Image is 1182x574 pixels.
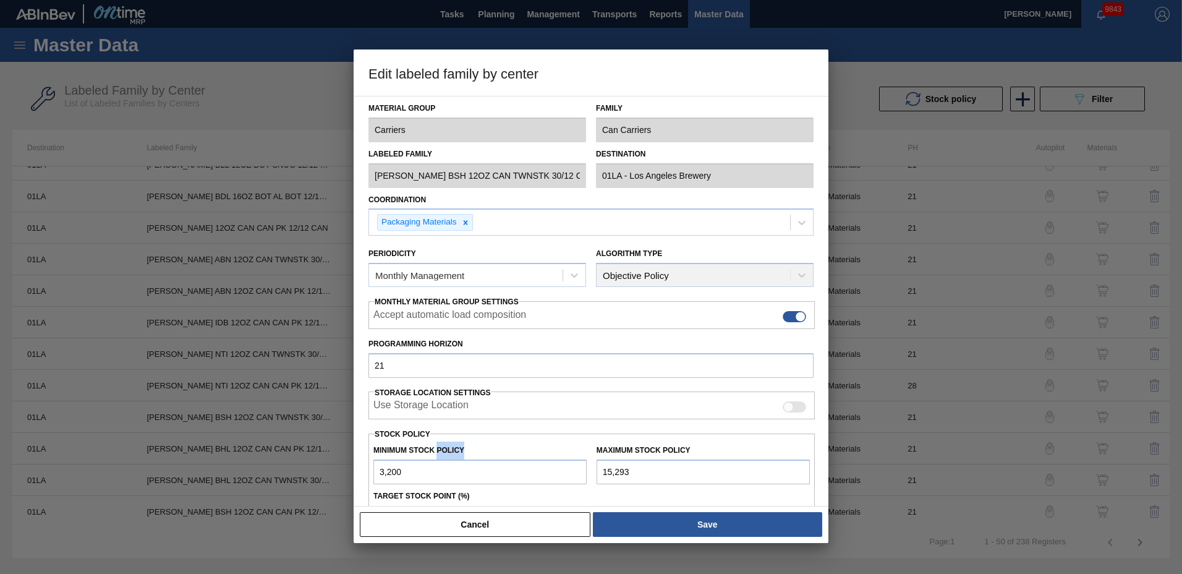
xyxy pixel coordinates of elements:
[373,309,526,324] label: Accept automatic load composition
[375,388,491,397] span: Storage Location Settings
[378,215,459,230] div: Packaging Materials
[375,298,519,306] span: Monthly Material Group Settings
[373,446,464,455] label: Minimum Stock Policy
[597,446,691,455] label: Maximum Stock Policy
[373,492,470,500] label: Target Stock Point (%)
[593,512,822,537] button: Save
[368,249,416,258] label: Periodicity
[368,145,586,163] label: Labeled Family
[360,512,590,537] button: Cancel
[375,430,430,439] label: Stock Policy
[354,49,828,96] h3: Edit labeled family by center
[375,270,464,281] div: Monthly Management
[368,195,426,204] label: Coordination
[368,335,814,353] label: Programming Horizon
[596,100,814,118] label: Family
[373,400,469,414] label: When enabled, the system will display stocks from different storage locations.
[596,249,662,258] label: Algorithm Type
[368,100,586,118] label: Material Group
[596,145,814,163] label: Destination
